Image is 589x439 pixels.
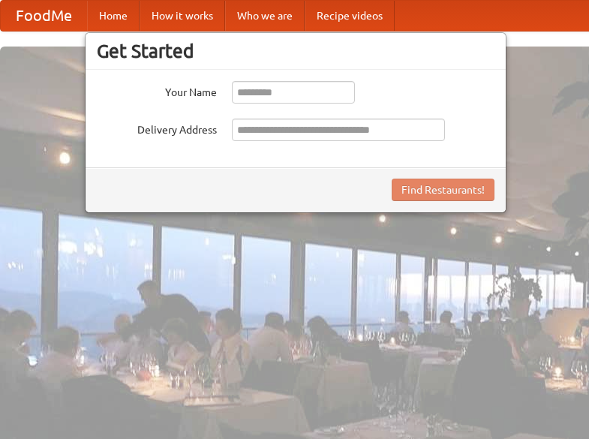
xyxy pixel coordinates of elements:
[97,40,494,62] h3: Get Started
[87,1,140,31] a: Home
[140,1,225,31] a: How it works
[305,1,395,31] a: Recipe videos
[97,119,217,137] label: Delivery Address
[392,179,494,201] button: Find Restaurants!
[97,81,217,100] label: Your Name
[1,1,87,31] a: FoodMe
[225,1,305,31] a: Who we are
